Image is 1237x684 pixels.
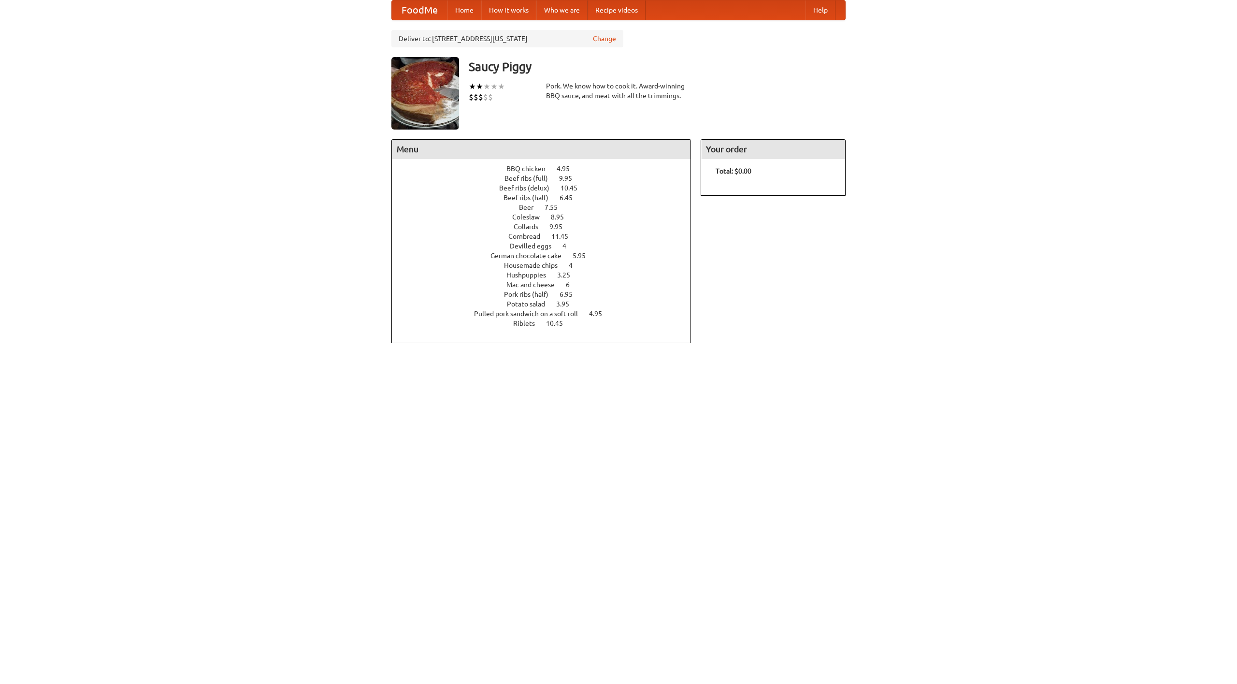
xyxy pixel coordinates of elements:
li: ★ [498,81,505,92]
span: Hushpuppies [506,271,556,279]
span: Collards [514,223,548,231]
span: 7.55 [545,204,567,211]
li: $ [469,92,474,102]
span: 3.95 [556,300,579,308]
a: Mac and cheese 6 [506,281,588,289]
a: Beer 7.55 [519,204,575,211]
span: 9.95 [559,175,582,182]
a: Devilled eggs 4 [510,242,584,250]
a: How it works [481,0,536,20]
a: Change [593,34,616,44]
b: Total: $0.00 [716,167,751,175]
span: Housemade chips [504,262,567,269]
span: Pork ribs (half) [504,291,558,298]
li: ★ [483,81,490,92]
span: BBQ chicken [506,165,555,173]
a: Home [447,0,481,20]
span: Riblets [513,320,545,327]
span: Cornbread [508,233,550,240]
a: Beef ribs (delux) 10.45 [499,184,595,192]
span: Devilled eggs [510,242,561,250]
a: BBQ chicken 4.95 [506,165,588,173]
span: Coleslaw [512,213,549,221]
li: ★ [490,81,498,92]
a: Potato salad 3.95 [507,300,587,308]
span: Potato salad [507,300,555,308]
a: Recipe videos [588,0,646,20]
span: 4 [569,262,582,269]
span: Mac and cheese [506,281,564,289]
span: Beef ribs (full) [504,175,558,182]
a: Pulled pork sandwich on a soft roll 4.95 [474,310,620,318]
a: Cornbread 11.45 [508,233,586,240]
span: 6.95 [560,291,582,298]
a: Coleslaw 8.95 [512,213,582,221]
li: $ [483,92,488,102]
span: 9.95 [549,223,572,231]
img: angular.jpg [391,57,459,130]
span: Beef ribs (half) [503,194,558,202]
a: Hushpuppies 3.25 [506,271,588,279]
li: $ [488,92,493,102]
div: Pork. We know how to cook it. Award-winning BBQ sauce, and meat with all the trimmings. [546,81,691,101]
a: Who we are [536,0,588,20]
a: Riblets 10.45 [513,320,581,327]
a: Collards 9.95 [514,223,580,231]
h4: Menu [392,140,690,159]
span: 8.95 [551,213,574,221]
a: Beef ribs (full) 9.95 [504,175,590,182]
span: 4.95 [557,165,579,173]
span: 6.45 [560,194,582,202]
li: $ [474,92,478,102]
div: Deliver to: [STREET_ADDRESS][US_STATE] [391,30,623,47]
li: ★ [469,81,476,92]
a: Pork ribs (half) 6.95 [504,291,590,298]
span: 4 [562,242,576,250]
h3: Saucy Piggy [469,57,846,76]
span: 10.45 [561,184,587,192]
a: Housemade chips 4 [504,262,590,269]
span: 11.45 [551,233,578,240]
span: 6 [566,281,579,289]
span: 5.95 [573,252,595,260]
span: 4.95 [589,310,612,318]
a: German chocolate cake 5.95 [490,252,604,260]
span: Beer [519,204,543,211]
h4: Your order [701,140,845,159]
li: ★ [476,81,483,92]
a: FoodMe [392,0,447,20]
span: Beef ribs (delux) [499,184,559,192]
span: 3.25 [557,271,580,279]
span: German chocolate cake [490,252,571,260]
a: Help [805,0,835,20]
span: 10.45 [546,320,573,327]
span: Pulled pork sandwich on a soft roll [474,310,588,318]
a: Beef ribs (half) 6.45 [503,194,590,202]
li: $ [478,92,483,102]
